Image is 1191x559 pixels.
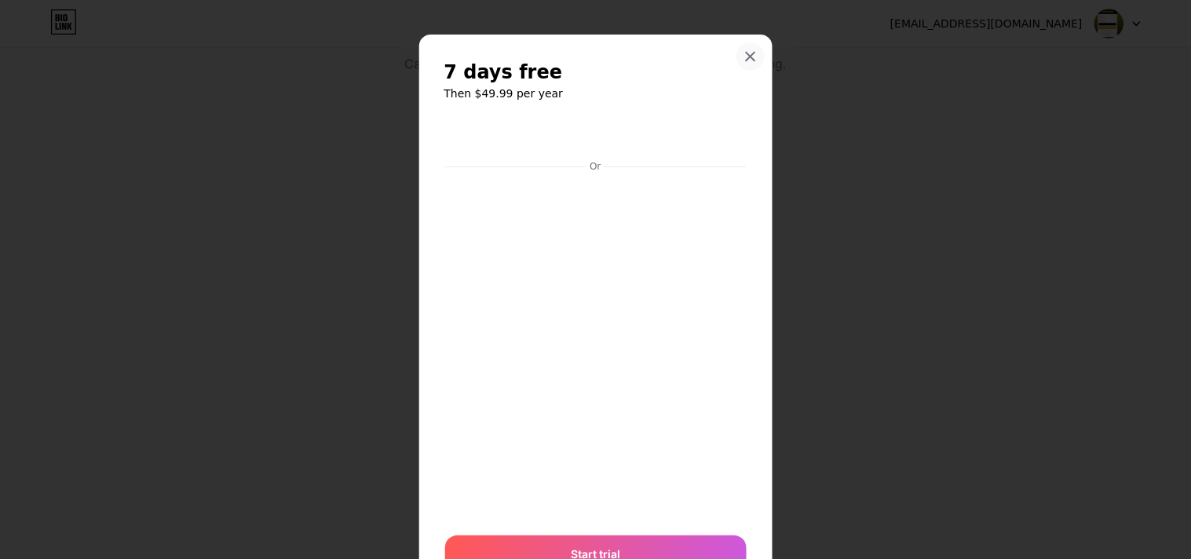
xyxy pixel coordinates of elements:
iframe: Secure payment button frame [445,118,747,155]
span: 7 days free [444,60,563,85]
div: Or [586,160,604,173]
iframe: Secure payment input frame [442,174,750,520]
h6: Then $49.99 per year [444,86,747,101]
